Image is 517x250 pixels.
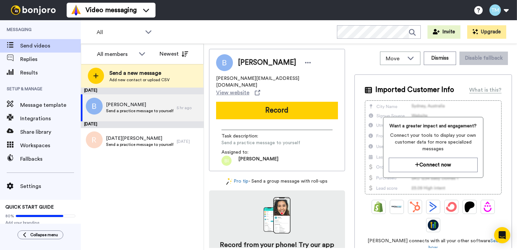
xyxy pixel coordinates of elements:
[20,69,81,77] span: Results
[428,201,439,212] img: ActiveCampaign
[482,201,493,212] img: Drip
[427,25,460,39] button: Invite
[238,58,296,68] span: [PERSON_NAME]
[467,25,506,39] button: Upgrade
[389,123,478,129] span: Want a greater impact and engagement?
[469,86,502,94] div: What is this?
[209,178,345,185] div: - Send a group message with roll-ups
[373,201,384,212] img: Shopify
[97,50,135,58] div: All members
[5,220,75,225] span: Add your branding
[459,52,508,65] button: Disable fallback
[109,77,170,83] span: Add new contact or upload CSV
[5,213,14,219] span: 80%
[106,135,173,142] span: [DATE][PERSON_NAME]
[85,5,137,15] span: Video messaging
[20,55,81,63] span: Replies
[20,42,81,50] span: Send videos
[375,85,454,95] span: Imported Customer Info
[20,182,81,190] span: Settings
[30,232,58,238] span: Collapse menu
[216,54,233,71] img: Image of Benson
[226,178,232,185] img: magic-wand.svg
[109,69,170,77] span: Send a new message
[221,156,232,166] img: bi.png
[20,128,81,136] span: Share library
[221,133,269,139] span: Task description :
[20,115,81,123] span: Integrations
[216,89,249,97] span: View website
[71,5,81,15] img: vm-color.svg
[106,101,173,108] span: [PERSON_NAME]
[428,220,439,230] img: GoHighLevel
[81,121,204,128] div: [DATE]
[226,178,248,185] a: Pro tip
[81,88,204,94] div: [DATE]
[238,156,278,166] span: [PERSON_NAME]
[177,139,200,144] div: [DATE]
[391,201,402,212] img: Ontraport
[106,142,173,147] span: Send a practice message to yourself
[410,201,420,212] img: Hubspot
[446,201,457,212] img: ConvertKit
[464,201,475,212] img: Patreon
[264,197,290,233] img: download
[386,55,404,63] span: Move
[216,75,338,89] span: [PERSON_NAME][EMAIL_ADDRESS][DOMAIN_NAME]
[18,230,63,239] button: Collapse menu
[20,101,81,109] span: Message template
[177,105,200,111] div: 5 hr ago
[216,102,338,119] button: Record
[221,149,269,156] span: Assigned to:
[154,47,193,61] button: Newest
[389,132,478,152] span: Connect your tools to display your own customer data for more specialized messages
[494,227,510,243] div: Open Intercom Messenger
[389,158,478,172] button: Connect now
[86,98,103,115] img: b.png
[221,139,300,146] span: Send a practice message to yourself
[97,28,142,36] span: All
[8,5,59,15] img: bj-logo-header-white.svg
[5,205,54,210] span: QUICK START GUIDE
[106,108,173,114] span: Send a practice message to yourself
[424,52,456,65] button: Dismiss
[86,131,103,148] img: r.png
[20,142,81,150] span: Workspaces
[216,89,260,97] a: View website
[20,155,81,163] span: Fallbacks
